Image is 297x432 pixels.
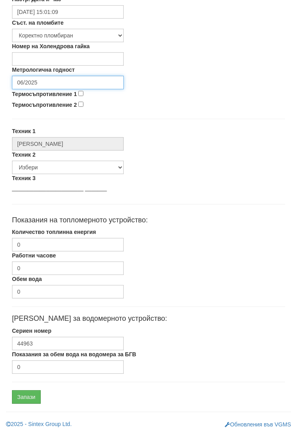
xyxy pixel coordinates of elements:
label: Термосъпротивление 2 [12,101,77,109]
h4: Показания на топломерното устройство: [12,216,285,224]
h4: [PERSON_NAME] за водомерното устройство: [12,315,285,323]
label: Термосъпротивление 1 [12,90,77,98]
label: Техник 3 [12,174,36,182]
label: Сериен номер [12,327,51,335]
input: Запази [12,390,41,404]
label: Техник 2 [12,151,36,159]
label: Метрологична годност [12,66,75,74]
a: 2025 - Sintex Group Ltd. [6,421,72,427]
label: Съст. на пломбите [12,19,63,27]
label: Номер на Холендрова гайка [12,42,90,50]
p: _______________________ _______ [12,184,285,192]
label: Техник 1 [12,127,36,135]
label: Количество топлинна енергия [12,228,96,236]
label: Работни часове [12,251,56,259]
label: Показания за обем вода на водомера за БГВ [12,350,136,358]
a: Обновления във VGMS [225,421,291,428]
label: Обем вода [12,275,42,283]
